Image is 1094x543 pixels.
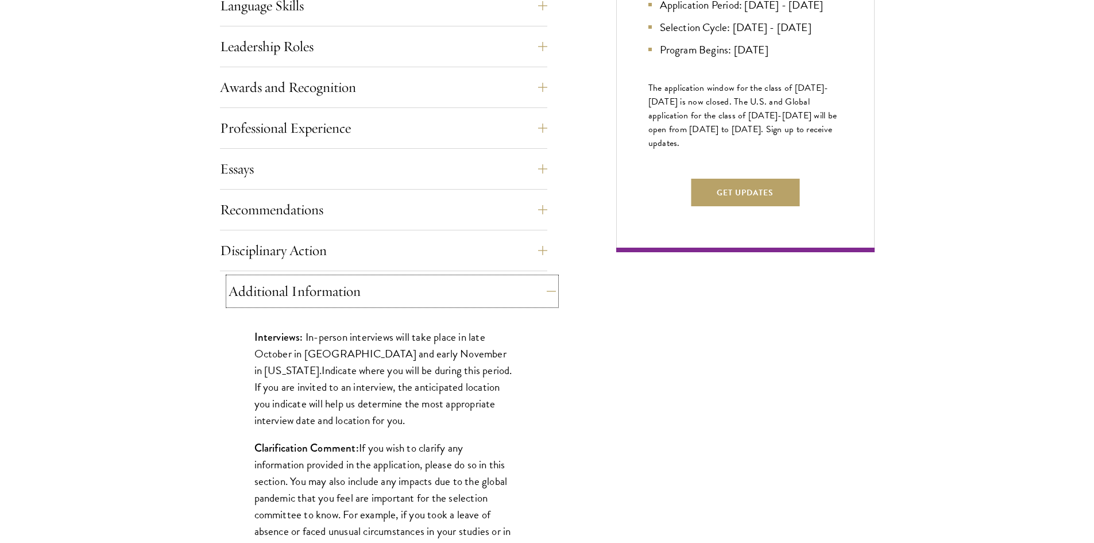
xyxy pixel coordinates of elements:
[691,179,799,206] button: Get Updates
[254,329,303,345] strong: Interviews:
[220,33,547,60] button: Leadership Roles
[648,81,837,150] span: The application window for the class of [DATE]-[DATE] is now closed. The U.S. and Global applicat...
[254,440,359,456] strong: Clarification Comment:
[220,155,547,183] button: Essays
[229,278,556,305] button: Additional Information
[319,362,322,379] span: .
[220,237,547,264] button: Disciplinary Action
[254,329,513,429] p: Indicate where you will be during this period. If you are invited to an interview, the anticipate...
[648,41,842,58] li: Program Begins: [DATE]
[220,196,547,224] button: Recommendations
[648,19,842,36] li: Selection Cycle: [DATE] - [DATE]
[254,329,507,379] span: In-person interviews will take place in late October in [GEOGRAPHIC_DATA] and early November in [...
[220,74,547,101] button: Awards and Recognition
[220,114,547,142] button: Professional Experience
